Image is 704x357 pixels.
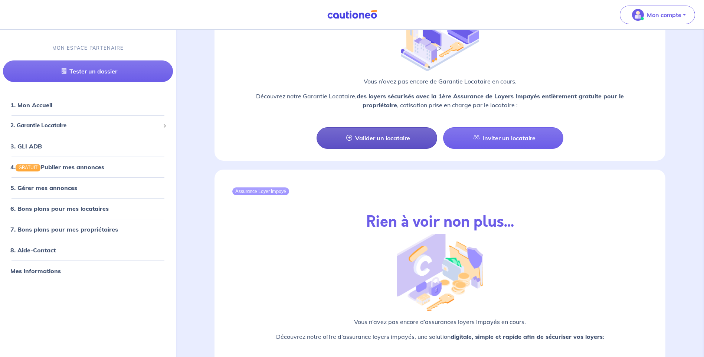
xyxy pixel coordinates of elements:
[10,184,77,191] a: 5. Gérer mes annonces
[3,180,173,195] div: 5. Gérer mes annonces
[3,222,173,237] div: 7. Bons plans pour mes propriétaires
[232,187,289,195] div: Assurance Loyer Impayé
[258,332,622,341] p: Découvrez notre offre d’assurance loyers impayés, une solution :
[10,267,61,275] a: Mes informations
[10,163,104,171] a: 4.GRATUITPublier mes annonces
[3,263,173,278] div: Mes informations
[3,201,173,216] div: 6. Bons plans pour mes locataires
[3,160,173,174] div: 4.GRATUITPublier mes annonces
[10,143,42,150] a: 3. GLI ADB
[3,139,173,154] div: 3. GLI ADB
[647,10,681,19] p: Mon compte
[232,92,648,109] p: Découvrez notre Garantie Locataire, , cotisation prise en charge par le locataire :
[620,6,695,24] button: illu_account_valid_menu.svgMon compte
[443,127,563,149] a: Inviter un locataire
[232,77,648,86] p: Vous n’avez pas encore de Garantie Locataire en cours.
[10,226,118,233] a: 7. Bons plans pour mes propriétaires
[10,121,160,130] span: 2. Garantie Locataire
[258,317,622,326] p: Vous n’avez pas encore d’assurances loyers impayés en cours.
[451,333,603,340] strong: digitale, simple et rapide afin de sécuriser vos loyers
[317,127,437,149] a: Valider un locataire
[324,10,380,19] img: Cautioneo
[10,246,56,254] a: 8. Aide-Contact
[3,243,173,258] div: 8. Aide-Contact
[357,92,624,109] strong: des loyers sécurisés avec la 1ère Assurance de Loyers Impayés entièrement gratuite pour le propri...
[3,98,173,112] div: 1. Mon Accueil
[3,60,173,82] a: Tester un dossier
[3,118,173,133] div: 2. Garantie Locataire
[10,101,52,109] a: 1. Mon Accueil
[632,9,644,21] img: illu_account_valid_menu.svg
[366,213,514,231] h2: Rien à voir non plus...
[10,205,109,212] a: 6. Bons plans pour mes locataires
[397,228,483,311] img: illu_empty_gli.png
[52,45,124,52] p: MON ESPACE PARTENAIRE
